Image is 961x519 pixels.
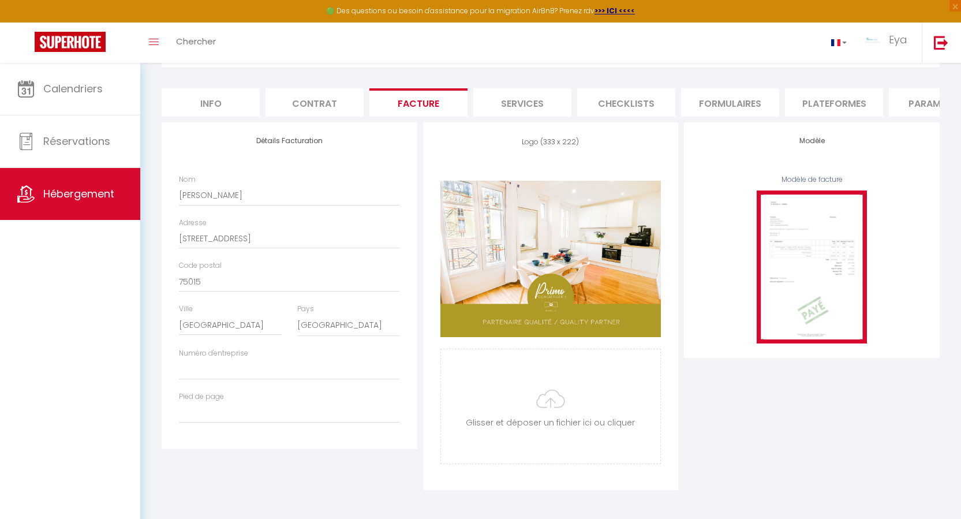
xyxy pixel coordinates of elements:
label: Adresse [179,218,207,229]
li: Contrat [266,88,364,117]
a: ... Eya [855,23,922,63]
label: Nom [179,174,196,185]
img: Super Booking [35,32,106,52]
label: Pays [297,304,314,315]
div: Modèle de facture [701,174,922,185]
span: Hébergement [43,186,114,201]
label: Code postal [179,260,222,271]
li: Services [473,88,571,117]
span: Calendriers [43,81,103,96]
h4: Modèle [701,137,922,145]
h4: Détails Facturation [179,137,400,145]
label: Numéro d'entreprise [179,348,248,359]
li: Info [162,88,260,117]
li: Checklists [577,88,675,117]
a: >>> ICI <<<< [594,6,635,16]
img: template-invoice.png [757,191,867,343]
span: Chercher [176,35,216,47]
li: Facture [369,88,468,117]
a: Chercher [167,23,225,63]
span: (333 x 222) [540,137,579,147]
img: logout [934,35,948,50]
span: Réservations [43,134,110,148]
span: Eya [889,32,907,47]
img: ... [864,36,881,44]
li: Formulaires [681,88,779,117]
li: Plateformes [785,88,883,117]
label: Pied de page [179,391,224,402]
label: Ville [179,304,193,315]
label: Logo [522,137,539,148]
